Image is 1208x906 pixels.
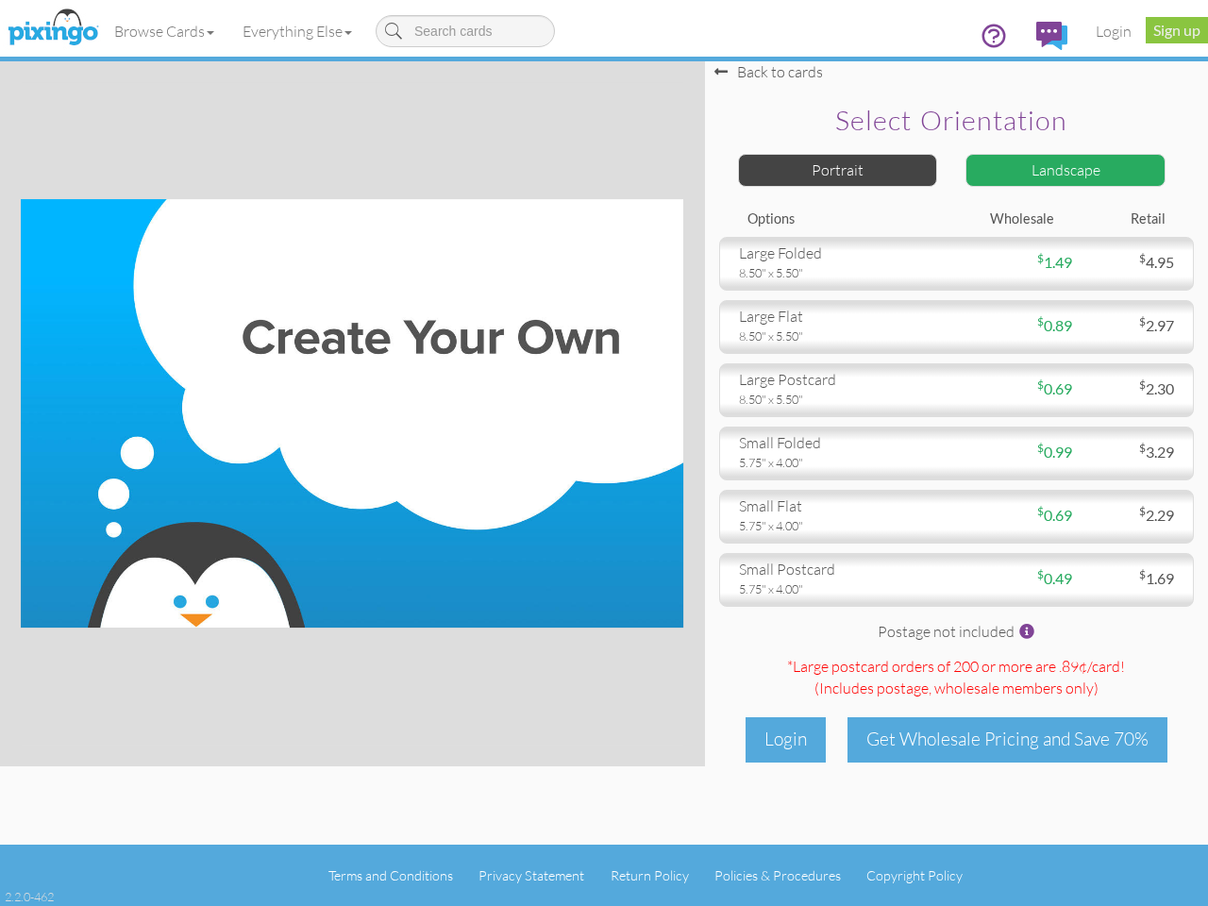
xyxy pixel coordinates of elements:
[1139,441,1146,455] sup: $
[739,391,943,408] div: 8.50" x 5.50"
[738,154,938,187] div: Portrait
[1037,253,1072,271] span: 1.49
[965,154,1166,187] div: Landscape
[739,517,943,534] div: 5.75" x 4.00"
[611,867,689,883] a: Return Policy
[21,199,683,628] img: create-your-own-landscape.jpg
[1072,442,1188,463] div: 3.29
[1037,316,1072,334] span: 0.89
[376,15,555,47] input: Search cards
[1139,567,1146,581] sup: $
[1037,506,1072,524] span: 0.69
[746,717,826,762] div: Login
[739,306,943,327] div: large flat
[739,369,943,391] div: large postcard
[956,210,1067,229] div: Wholesale
[478,867,584,883] a: Privacy Statement
[739,327,943,344] div: 8.50" x 5.50"
[739,559,943,580] div: small postcard
[743,106,1161,136] h2: Select orientation
[719,656,1194,703] div: *Large postcard orders of 200 or more are .89¢/card! (Includes postage )
[1037,251,1044,265] sup: $
[100,8,228,55] a: Browse Cards
[1072,315,1188,337] div: 2.97
[1037,377,1044,392] sup: $
[1037,314,1044,328] sup: $
[1068,210,1180,229] div: Retail
[1072,252,1188,274] div: 4.95
[1037,567,1044,581] sup: $
[328,867,453,883] a: Terms and Conditions
[1139,314,1146,328] sup: $
[1207,905,1208,906] iframe: Chat
[929,679,1094,697] span: , wholesale members only
[1139,251,1146,265] sup: $
[739,580,943,597] div: 5.75" x 4.00"
[719,621,1194,646] div: Postage not included
[1139,377,1146,392] sup: $
[739,432,943,454] div: small folded
[739,264,943,281] div: 8.50" x 5.50"
[228,8,366,55] a: Everything Else
[1072,378,1188,400] div: 2.30
[866,867,963,883] a: Copyright Policy
[1082,8,1146,55] a: Login
[1072,568,1188,590] div: 1.69
[739,495,943,517] div: small flat
[1036,22,1067,50] img: comments.svg
[1037,379,1072,397] span: 0.69
[847,717,1167,762] div: Get Wholesale Pricing and Save 70%
[714,867,841,883] a: Policies & Procedures
[3,5,103,52] img: pixingo logo
[739,243,943,264] div: large folded
[1037,569,1072,587] span: 0.49
[1146,17,1208,43] a: Sign up
[1037,504,1044,518] sup: $
[739,454,943,471] div: 5.75" x 4.00"
[1072,505,1188,527] div: 2.29
[5,888,54,905] div: 2.2.0-462
[1139,504,1146,518] sup: $
[733,210,957,229] div: Options
[1037,441,1044,455] sup: $
[1037,443,1072,461] span: 0.99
